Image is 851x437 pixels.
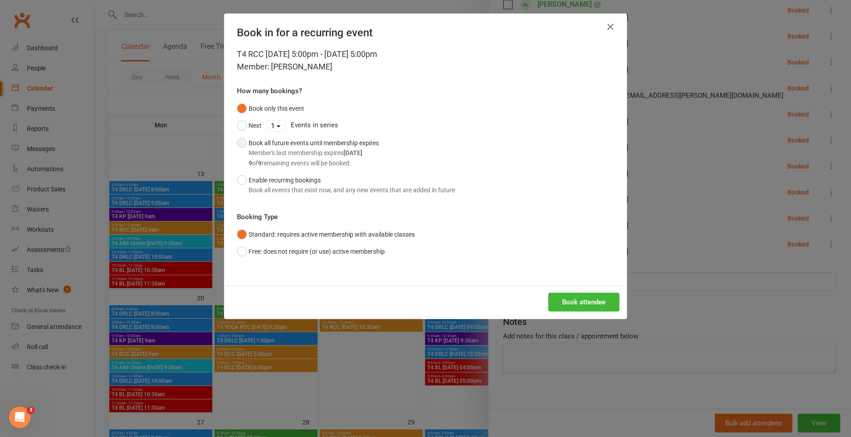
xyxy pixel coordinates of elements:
[249,158,379,168] div: of remaining events will be booked.
[249,185,455,195] div: Book all events that exist now, and any new events that are added in future
[237,48,614,73] div: T4 RCC [DATE] 5:00pm - [DATE] 5:00pm Member: [PERSON_NAME]
[237,117,614,134] div: Events in series
[344,149,362,156] strong: [DATE]
[237,86,302,96] label: How many bookings?
[27,407,34,414] span: 3
[237,243,385,260] button: Free: does not require (or use) active membership
[258,160,262,167] strong: 9
[237,134,379,172] button: Book all future events until membership expiresMember's last membership expires[DATE]9of9remainin...
[237,226,415,243] button: Standard: requires active membership with available classes
[237,26,614,39] h4: Book in for a recurring event
[237,212,278,222] label: Booking Type
[548,293,619,312] button: Book attendee
[237,117,262,134] button: Next
[249,148,379,158] div: Member's last membership expires
[9,407,30,428] iframe: Intercom live chat
[237,100,304,117] button: Book only this event
[237,172,455,199] button: Enable recurring bookingsBook all events that exist now, and any new events that are added in future
[603,20,618,34] button: Close
[249,160,252,167] strong: 9
[249,138,379,168] div: Book all future events until membership expires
